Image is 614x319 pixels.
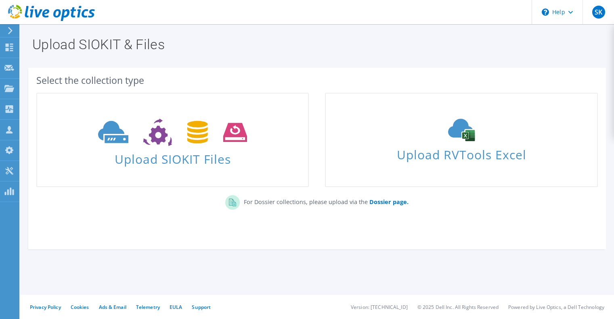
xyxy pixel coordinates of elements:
span: Upload SIOKIT Files [37,148,308,165]
b: Dossier page. [369,198,409,206]
a: Upload SIOKIT Files [36,93,309,187]
a: Ads & Email [99,304,126,311]
span: SK [592,6,605,19]
li: Powered by Live Optics, a Dell Technology [508,304,604,311]
span: Upload RVTools Excel [326,144,597,161]
li: Version: [TECHNICAL_ID] [351,304,408,311]
div: Select the collection type [36,76,598,85]
h1: Upload SIOKIT & Files [32,38,598,51]
a: Cookies [71,304,89,311]
svg: \n [542,8,549,16]
a: Dossier page. [368,198,409,206]
a: EULA [170,304,182,311]
a: Telemetry [136,304,160,311]
a: Privacy Policy [30,304,61,311]
p: For Dossier collections, please upload via the [240,195,409,206]
li: © 2025 Dell Inc. All Rights Reserved [417,304,499,311]
a: Upload RVTools Excel [325,93,597,187]
a: Support [192,304,211,311]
